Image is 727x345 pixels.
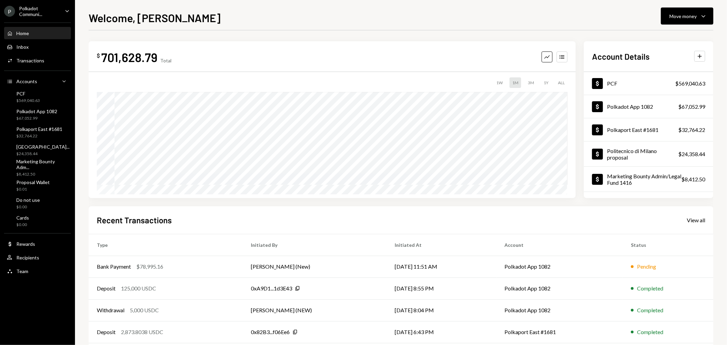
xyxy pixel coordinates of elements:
div: 1M [510,77,521,88]
td: Polkaport East #1681 [497,321,623,343]
h2: Account Details [592,51,650,62]
div: $0.00 [16,222,29,228]
div: Cards [16,215,29,221]
td: Polkadot App 1082 [497,299,623,321]
td: [DATE] 8:04 PM [387,299,497,321]
th: Account [497,234,623,256]
th: Initiated By [243,234,387,256]
div: 125,000 USDC [121,284,156,292]
a: Politecnico di Milano proposal$24,358.44 [584,141,713,166]
div: ALL [555,77,567,88]
div: Marketing Bounty Adm... [16,159,68,170]
td: [DATE] 6:43 PM [387,321,497,343]
button: Move money [661,7,713,25]
a: Marketing Bounty Adm...$8,412.50 [4,160,71,176]
div: Inbox [16,44,29,50]
a: Polkaport East #1681$32,764.22 [584,118,713,141]
div: Marketing Bounty Admin/Legal Fund 1416 [607,173,681,186]
div: 1Y [541,77,551,88]
div: $32,764.22 [16,133,62,139]
div: Deposit [97,284,116,292]
a: [GEOGRAPHIC_DATA]...$24,358.44 [4,142,72,158]
div: Move money [669,13,697,20]
div: Transactions [16,58,44,63]
div: Bank Payment [97,262,131,271]
div: Home [16,30,29,36]
a: Accounts [4,75,71,87]
div: Pending [637,262,656,271]
div: $67,052.99 [16,116,57,121]
a: Cards$0.00 [4,213,71,229]
a: Transactions [4,54,71,66]
div: Completed [637,328,663,336]
a: Polkadot App 1082$67,052.99 [584,95,713,118]
div: $0.01 [16,186,50,192]
div: $24,358.44 [16,151,70,157]
div: $67,052.99 [678,103,705,111]
div: 0xA9D1...1d3E43 [251,284,292,292]
div: 0x82B3...f06Ee6 [251,328,290,336]
a: View all [687,216,705,224]
a: Proposal Wallet$0.01 [4,177,71,194]
a: Team [4,265,71,277]
div: Completed [637,306,663,314]
a: Home [4,27,71,39]
th: Initiated At [387,234,497,256]
div: $569,040.63 [675,79,705,88]
div: Polkadot App 1082 [607,103,653,110]
div: View all [687,217,705,224]
div: Polkaport East #1681 [607,126,658,133]
div: Deposit [97,328,116,336]
a: Recipients [4,251,71,264]
a: Inbox [4,41,71,53]
a: PCF$569,040.63 [584,72,713,95]
div: $0.00 [16,204,40,210]
div: Accounts [16,78,37,84]
div: $78,995.16 [136,262,163,271]
td: [PERSON_NAME] (New) [243,256,387,277]
th: Type [89,234,243,256]
div: $8,412.50 [681,175,705,183]
div: P [4,6,15,17]
a: PCF$569,040.63 [4,89,71,105]
h1: Welcome, [PERSON_NAME] [89,11,221,25]
div: $32,764.22 [678,126,705,134]
div: Polkadot App 1082 [16,108,57,114]
td: [DATE] 11:51 AM [387,256,497,277]
a: Polkaport East #1681$32,764.22 [4,124,71,140]
div: Politecnico di Milano proposal [607,148,678,161]
a: Do not use$0.00 [4,195,71,211]
div: Recipients [16,255,39,260]
div: Team [16,268,28,274]
div: 1W [494,77,505,88]
div: Proposal Wallet [16,179,50,185]
td: [PERSON_NAME] (NEW) [243,299,387,321]
div: $8,412.50 [16,171,68,177]
div: $569,040.63 [16,98,40,104]
td: [DATE] 8:55 PM [387,277,497,299]
h2: Recent Transactions [97,214,172,226]
a: Marketing Bounty Admin/Legal Fund 1416$8,412.50 [584,167,713,192]
div: PCF [16,91,40,96]
div: $ [97,52,100,59]
a: Polkadot App 1082$67,052.99 [4,106,71,123]
td: Polkadot App 1082 [497,256,623,277]
td: Polkadot App 1082 [497,277,623,299]
div: Polkaport East #1681 [16,126,62,132]
div: Total [160,58,171,63]
div: Do not use [16,197,40,203]
div: Completed [637,284,663,292]
div: 3M [525,77,537,88]
div: Rewards [16,241,35,247]
div: PCF [607,80,617,87]
th: Status [623,234,713,256]
div: 2,873.8038 USDC [121,328,163,336]
a: Rewards [4,238,71,250]
div: Polkadot Communi... [19,5,59,17]
div: [GEOGRAPHIC_DATA]... [16,144,70,150]
div: $24,358.44 [678,150,705,158]
div: Withdrawal [97,306,124,314]
div: 5,000 USDC [130,306,159,314]
div: 701,628.79 [101,49,157,65]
